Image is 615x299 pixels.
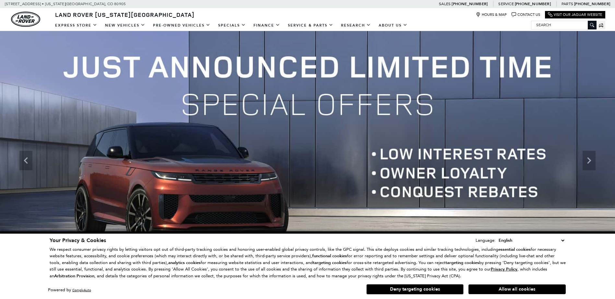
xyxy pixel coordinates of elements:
a: Specials [214,20,250,31]
a: Contact Us [512,12,540,17]
span: Your Privacy & Cookies [50,237,106,244]
a: New Vehicles [101,20,149,31]
a: [PHONE_NUMBER] [515,1,551,6]
div: Previous [19,151,32,170]
a: About Us [375,20,411,31]
div: Language: [476,238,496,242]
img: Land Rover [11,12,40,27]
a: Finance [250,20,284,31]
a: Privacy Policy [491,267,517,271]
span: Parts [562,2,573,6]
strong: analytics cookies [168,260,201,266]
div: Next [583,151,596,170]
a: EXPRESS STORE [51,20,101,31]
span: Land Rover [US_STATE][GEOGRAPHIC_DATA] [55,11,195,18]
strong: targeting cookies [445,260,479,266]
strong: essential cookies [498,247,531,252]
a: Research [337,20,375,31]
strong: functional cookies [312,253,347,259]
div: Powered by [48,288,91,292]
strong: Arbitration Provision [54,273,94,279]
span: Service [498,2,514,6]
a: Land Rover [US_STATE][GEOGRAPHIC_DATA] [51,11,198,18]
p: We respect consumer privacy rights by letting visitors opt out of third-party tracking cookies an... [50,246,566,280]
a: Visit Our Jaguar Website [548,12,602,17]
a: Service & Parts [284,20,337,31]
input: Search [531,21,596,29]
a: [STREET_ADDRESS] • [US_STATE][GEOGRAPHIC_DATA], CO 80905 [5,2,126,6]
button: Allow all cookies [468,284,566,294]
strong: targeting cookies [313,260,347,266]
button: Deny targeting cookies [366,284,464,294]
span: Sales [439,2,451,6]
a: Hours & Map [476,12,507,17]
a: [PHONE_NUMBER] [574,1,610,6]
a: land-rover [11,12,40,27]
a: [PHONE_NUMBER] [452,1,488,6]
select: Language Select [497,237,566,244]
nav: Main Navigation [51,20,411,31]
a: ComplyAuto [72,288,91,292]
a: Pre-Owned Vehicles [149,20,214,31]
